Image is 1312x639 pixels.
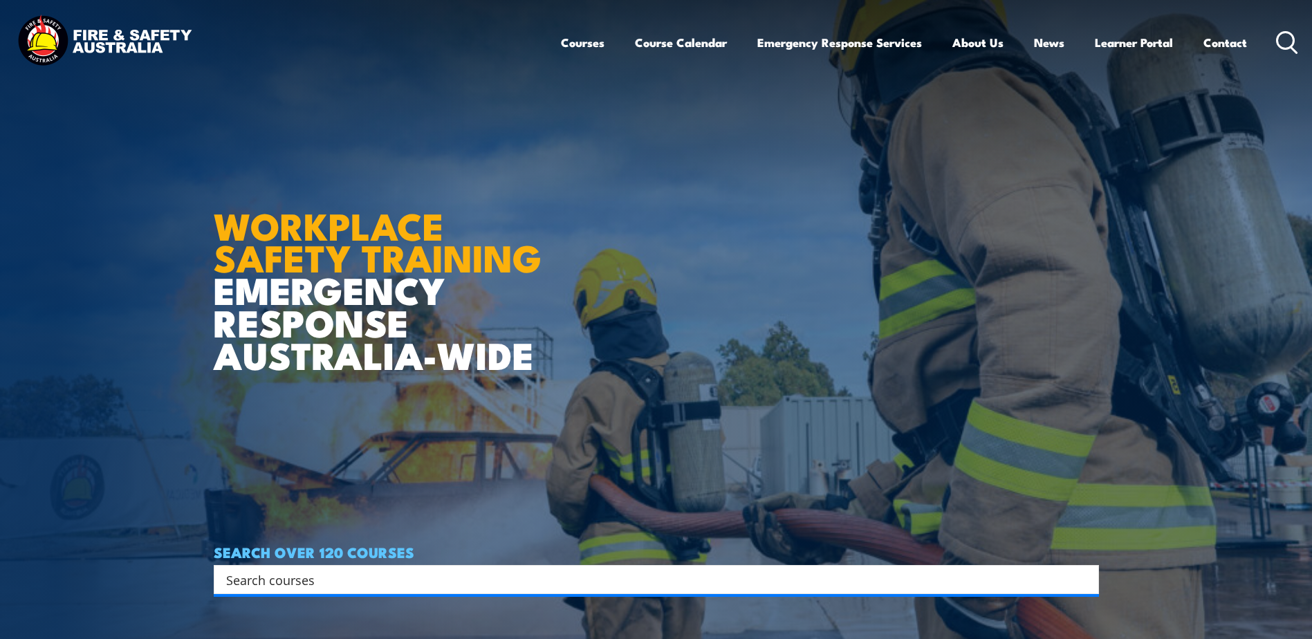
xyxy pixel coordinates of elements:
a: Learner Portal [1095,24,1173,61]
a: Courses [561,24,604,61]
button: Search magnifier button [1075,570,1094,589]
a: Contact [1203,24,1247,61]
h4: SEARCH OVER 120 COURSES [214,544,1099,559]
h1: EMERGENCY RESPONSE AUSTRALIA-WIDE [214,174,552,371]
a: About Us [952,24,1004,61]
a: Emergency Response Services [757,24,922,61]
strong: WORKPLACE SAFETY TRAINING [214,196,542,286]
a: News [1034,24,1064,61]
a: Course Calendar [635,24,727,61]
input: Search input [226,569,1069,590]
form: Search form [229,570,1071,589]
